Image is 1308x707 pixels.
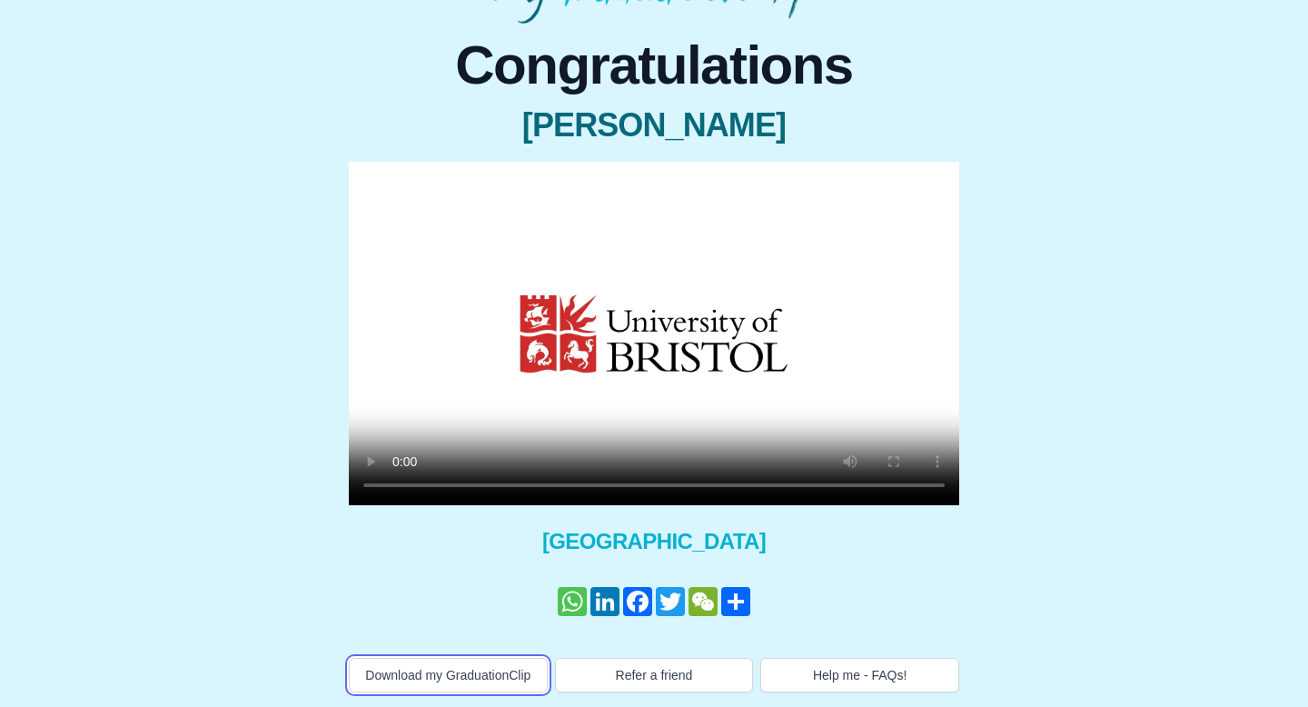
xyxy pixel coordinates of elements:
span: [GEOGRAPHIC_DATA] [349,527,959,556]
a: WhatsApp [556,587,589,616]
a: Facebook [621,587,654,616]
button: Help me - FAQs! [760,658,959,692]
span: Congratulations [349,38,959,93]
a: Share [719,587,752,616]
button: Refer a friend [555,658,754,692]
button: Download my GraduationClip [349,658,548,692]
a: WeChat [687,587,719,616]
span: [PERSON_NAME] [349,107,959,144]
a: LinkedIn [589,587,621,616]
a: Twitter [654,587,687,616]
